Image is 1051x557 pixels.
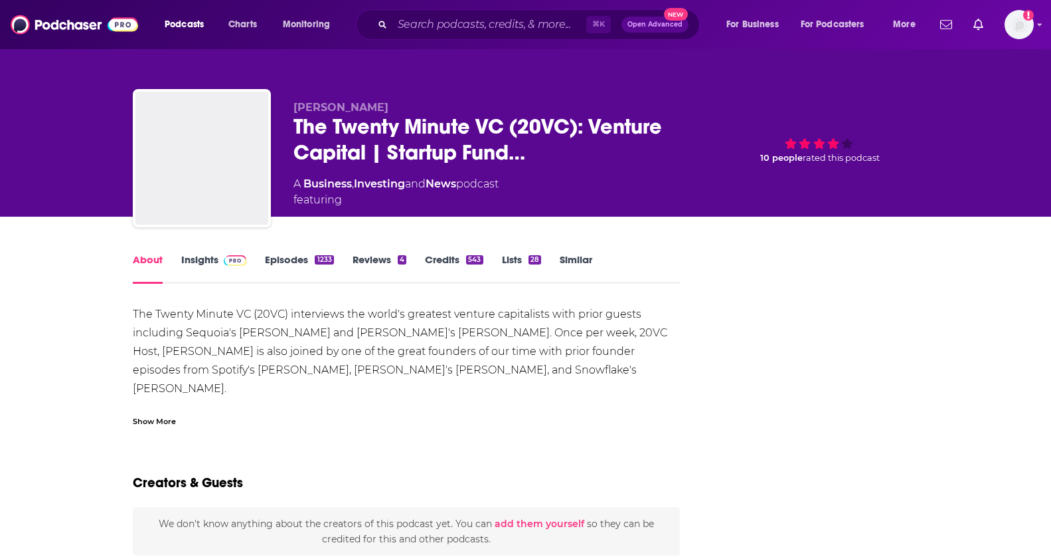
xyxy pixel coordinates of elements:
[627,21,683,28] span: Open Advanced
[893,15,916,34] span: More
[426,177,456,190] a: News
[717,14,795,35] button: open menu
[265,253,333,284] a: Episodes1233
[133,253,163,284] a: About
[398,255,406,265] div: 4
[528,255,541,265] div: 28
[425,253,483,284] a: Credits543
[1023,10,1034,21] svg: Add a profile image
[293,176,499,208] div: A podcast
[155,14,221,35] button: open menu
[159,518,654,544] span: We don't know anything about the creators of this podcast yet . You can so they can be credited f...
[181,253,247,284] a: InsightsPodchaser Pro
[283,15,330,34] span: Monitoring
[303,177,352,190] a: Business
[353,253,406,284] a: Reviews4
[560,253,592,284] a: Similar
[220,14,265,35] a: Charts
[315,255,333,265] div: 1233
[760,153,803,163] span: 10 people
[586,16,611,33] span: ⌘ K
[352,177,354,190] span: ,
[1005,10,1034,39] img: User Profile
[1005,10,1034,39] span: Logged in as jacruz
[495,518,584,529] button: add them yourself
[274,14,347,35] button: open menu
[293,192,499,208] span: featuring
[720,101,919,184] div: 10 peoplerated this podcast
[968,13,989,36] a: Show notifications dropdown
[224,255,247,266] img: Podchaser Pro
[664,8,688,21] span: New
[405,177,426,190] span: and
[392,14,586,35] input: Search podcasts, credits, & more...
[801,15,864,34] span: For Podcasters
[133,475,243,491] h2: Creators & Guests
[293,101,388,114] span: [PERSON_NAME]
[803,153,880,163] span: rated this podcast
[354,177,405,190] a: Investing
[935,13,957,36] a: Show notifications dropdown
[368,9,712,40] div: Search podcasts, credits, & more...
[621,17,688,33] button: Open AdvancedNew
[1005,10,1034,39] button: Show profile menu
[726,15,779,34] span: For Business
[228,15,257,34] span: Charts
[466,255,483,265] div: 543
[133,305,681,398] p: The Twenty Minute VC (20VC) interviews the world's greatest venture capitalists with prior guests...
[502,253,541,284] a: Lists28
[165,15,204,34] span: Podcasts
[792,14,884,35] button: open menu
[11,12,138,37] img: Podchaser - Follow, Share and Rate Podcasts
[884,14,932,35] button: open menu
